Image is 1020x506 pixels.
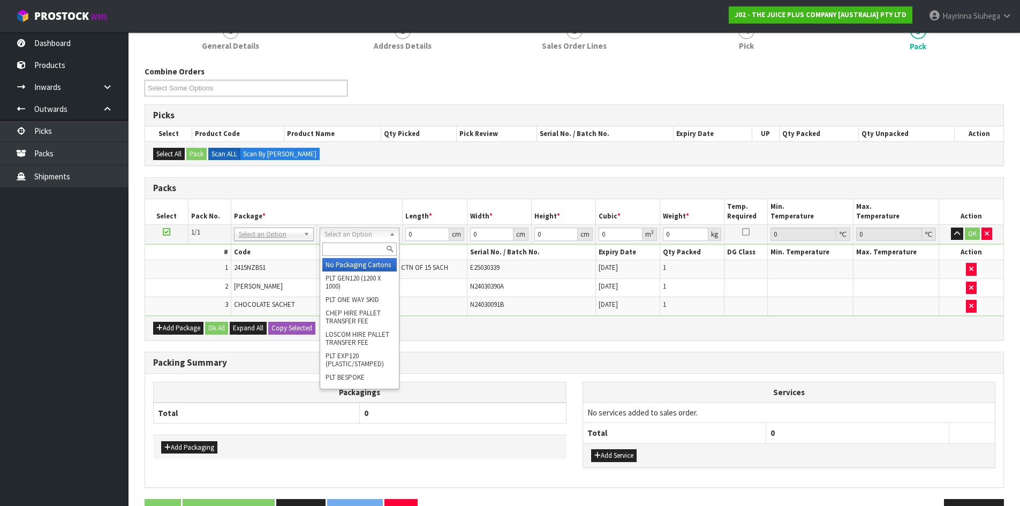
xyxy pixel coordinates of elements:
[230,322,267,335] button: Expand All
[660,199,724,224] th: Weight
[161,441,217,454] button: Add Packaging
[973,11,1000,21] span: Siuhega
[922,228,936,241] div: ℃
[231,245,316,260] th: Code
[752,126,779,141] th: UP
[322,328,397,349] li: LOSCOM HIRE PALLET TRANSFER FEE
[449,228,464,241] div: cm
[153,148,185,161] button: Select All
[739,40,754,51] span: Pick
[154,382,566,403] th: Packagings
[322,384,397,397] li: PLT UNIFORM
[145,199,188,224] th: Select
[91,12,108,22] small: WMS
[208,148,240,161] label: Scan ALL
[674,126,752,141] th: Expiry Date
[186,148,207,161] button: Pack
[188,199,231,224] th: Pack No.
[153,322,203,335] button: Add Package
[767,245,853,260] th: Min. Temperature
[853,245,939,260] th: Max. Temperature
[583,402,995,422] td: No services added to sales order.
[457,126,537,141] th: Pick Review
[599,300,618,309] span: [DATE]
[724,245,767,260] th: DG Class
[34,9,89,23] span: ProStock
[153,358,995,368] h3: Packing Summary
[284,126,381,141] th: Product Name
[470,263,500,272] span: E25030339
[537,126,674,141] th: Serial No. / Batch No.
[643,228,657,241] div: m
[591,449,637,462] button: Add Service
[240,148,320,161] label: Scan By [PERSON_NAME]
[910,41,926,52] span: Pack
[322,371,397,384] li: PLT BESPOKE
[942,11,972,21] span: Hayrinna
[663,263,666,272] span: 1
[779,126,858,141] th: Qty Packed
[467,199,531,224] th: Width
[322,258,397,271] li: No Packaging Cartons
[470,282,504,291] span: N24030390A
[322,306,397,328] li: CHEP HIRE PALLET TRANSFER FEE
[583,423,766,443] th: Total
[708,228,721,241] div: kg
[729,6,912,24] a: J02 - THE JUICE PLUS COMPANY [AUSTRALIA] PTY LTD
[578,228,593,241] div: cm
[16,9,29,22] img: cube-alt.png
[317,245,467,260] th: Name
[322,293,397,306] li: PLT ONE WAY SKID
[322,349,397,371] li: PLT EXP120 (PLASTIC/STAMPED)
[599,282,618,291] span: [DATE]
[192,126,284,141] th: Product Code
[322,271,397,293] li: PLT GEN120 (1200 X 1000)
[599,263,618,272] span: [DATE]
[231,199,403,224] th: Package
[374,40,432,51] span: Address Details
[145,66,205,77] label: Combine Orders
[364,408,368,418] span: 0
[939,199,1003,224] th: Action
[234,300,295,309] span: CHOCOLATE SACHET
[836,228,850,241] div: ℃
[858,126,954,141] th: Qty Unpacked
[735,10,906,19] strong: J02 - THE JUICE PLUS COMPANY [AUSTRALIA] PTY LTD
[770,428,775,438] span: 0
[225,282,228,291] span: 2
[513,228,528,241] div: cm
[381,126,457,141] th: Qty Picked
[403,199,467,224] th: Length
[191,228,200,237] span: 1/1
[663,300,666,309] span: 1
[153,183,995,193] h3: Packs
[268,322,315,335] button: Copy Selected
[853,199,939,224] th: Max. Temperature
[145,126,192,141] th: Select
[596,245,660,260] th: Expiry Date
[239,228,299,241] span: Select an Option
[724,199,767,224] th: Temp. Required
[205,322,228,335] button: Ok All
[234,263,266,272] span: 2415NZBS1
[939,245,1003,260] th: Action
[955,126,1003,141] th: Action
[154,403,360,424] th: Total
[202,40,259,51] span: General Details
[660,245,724,260] th: Qty Packed
[470,300,504,309] span: N24030091B
[153,110,995,120] h3: Picks
[767,199,853,224] th: Min. Temperature
[324,228,385,241] span: Select an Option
[233,323,263,333] span: Expand All
[531,199,595,224] th: Height
[225,300,228,309] span: 3
[596,199,660,224] th: Cubic
[467,245,595,260] th: Serial No. / Batch No.
[663,282,666,291] span: 1
[145,245,231,260] th: #
[234,282,283,291] span: [PERSON_NAME]
[542,40,607,51] span: Sales Order Lines
[225,263,228,272] span: 1
[965,228,980,240] button: OK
